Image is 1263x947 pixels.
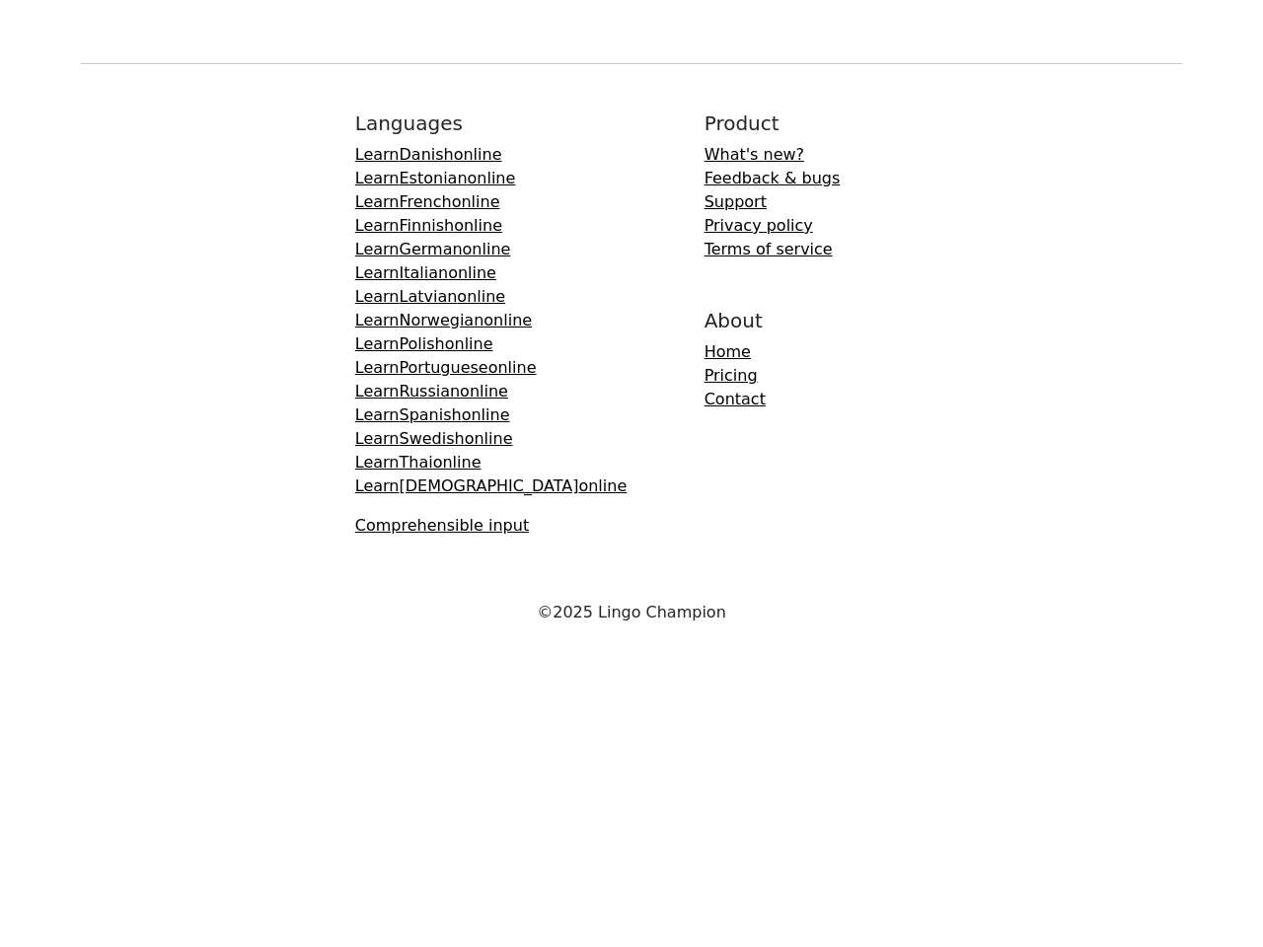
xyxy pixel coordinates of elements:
a: LearnEstonianonline [355,169,516,187]
a: Home [705,342,751,361]
a: LearnThaionline [355,453,482,472]
a: Learn[DEMOGRAPHIC_DATA]online [355,476,627,495]
a: Support [705,192,767,211]
a: Pricing [705,366,758,385]
a: Terms of service [705,240,833,258]
a: LearnFinnishonline [355,216,502,235]
a: Comprehensible input [355,516,529,535]
a: LearnItalianonline [355,263,496,282]
a: Privacy policy [705,216,813,235]
a: LearnSpanishonline [355,405,510,424]
h5: Languages [355,111,627,135]
h5: About [705,309,841,332]
a: Feedback & bugs [705,169,841,187]
a: LearnPolishonline [355,334,493,353]
a: Contact [705,390,766,408]
a: LearnPortugueseonline [355,358,537,377]
a: LearnDanishonline [355,145,502,164]
a: LearnGermanonline [355,240,511,258]
div: © 2025 Lingo Champion [69,601,1194,624]
a: LearnFrenchonline [355,192,500,211]
a: What's new? [705,145,804,164]
a: LearnRussianonline [355,382,508,401]
a: LearnSwedishonline [355,429,513,448]
a: LearnLatvianonline [355,287,505,306]
a: LearnNorwegianonline [355,311,532,329]
h5: Product [705,111,841,135]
